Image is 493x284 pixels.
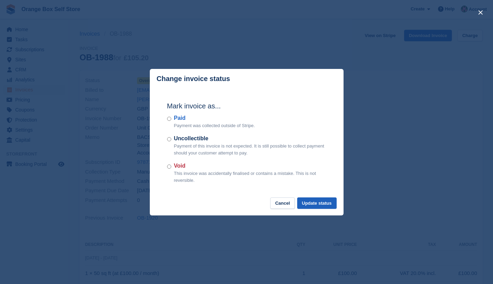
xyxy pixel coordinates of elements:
label: Paid [174,114,255,122]
p: This invoice was accidentally finalised or contains a mistake. This is not reversible. [174,170,326,184]
p: Payment was collected outside of Stripe. [174,122,255,129]
button: Cancel [270,197,295,209]
p: Payment of this invoice is not expected. It is still possible to collect payment should your cust... [174,143,326,156]
label: Uncollectible [174,134,326,143]
p: Change invoice status [157,75,230,83]
h2: Mark invoice as... [167,101,326,111]
button: Update status [297,197,337,209]
button: close [475,7,486,18]
label: Void [174,162,326,170]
